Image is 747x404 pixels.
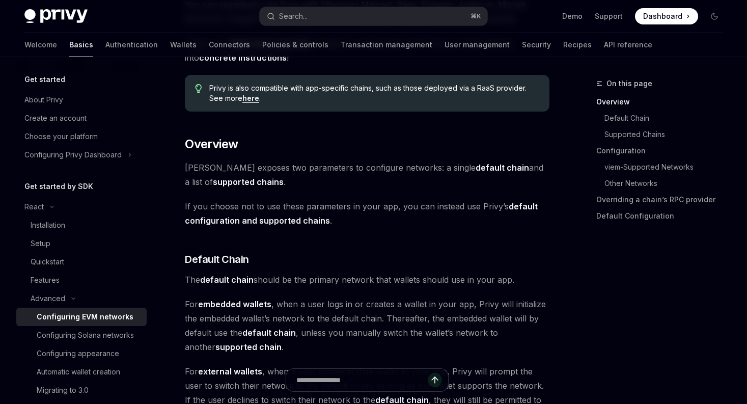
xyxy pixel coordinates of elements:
[16,127,147,146] a: Choose your platform
[185,199,549,228] span: If you choose not to use these parameters in your app, you can instead use Privy’s .
[199,52,287,63] a: concrete instructions
[596,143,731,159] a: Configuration
[37,329,134,341] div: Configuring Solana networks
[242,94,259,103] a: here
[37,347,119,360] div: Configuring appearance
[16,308,147,326] a: Configuring EVM networks
[31,237,50,250] div: Setup
[37,384,89,396] div: Migrating to 3.0
[24,33,57,57] a: Welcome
[596,110,731,126] a: Default Chain
[445,33,510,57] a: User management
[242,328,296,338] strong: default chain
[185,160,549,189] span: [PERSON_NAME] exposes two parameters to configure networks: a single and a list of .
[16,234,147,253] a: Setup
[595,11,623,21] a: Support
[16,271,147,289] a: Features
[24,130,98,143] div: Choose your platform
[635,8,698,24] a: Dashboard
[262,33,328,57] a: Policies & controls
[185,273,549,287] span: The should be the primary network that wallets should use in your app.
[24,9,88,23] img: dark logo
[185,136,238,152] span: Overview
[563,33,592,57] a: Recipes
[562,11,583,21] a: Demo
[16,146,147,164] button: Toggle Configuring Privy Dashboard section
[24,94,63,106] div: About Privy
[279,10,308,22] div: Search...
[606,77,652,90] span: On this page
[428,373,442,387] button: Send message
[24,112,87,124] div: Create an account
[643,11,682,21] span: Dashboard
[31,274,60,286] div: Features
[706,8,723,24] button: Toggle dark mode
[31,292,65,305] div: Advanced
[596,94,731,110] a: Overview
[604,33,652,57] a: API reference
[37,366,120,378] div: Automatic wallet creation
[31,256,64,268] div: Quickstart
[185,297,549,354] span: For , when a user logs in or creates a wallet in your app, Privy will initialize the embedded wal...
[16,344,147,363] a: Configuring appearance
[16,253,147,271] a: Quickstart
[522,33,551,57] a: Security
[69,33,93,57] a: Basics
[209,33,250,57] a: Connectors
[596,208,731,224] a: Default Configuration
[24,180,93,193] h5: Get started by SDK
[476,163,529,173] a: default chain
[596,175,731,192] a: Other Networks
[596,192,731,208] a: Overriding a chain’s RPC provider
[16,381,147,399] a: Migrating to 3.0
[170,33,197,57] a: Wallets
[198,299,271,309] strong: embedded wallets
[16,198,147,216] button: Toggle React section
[296,369,428,391] input: Ask a question...
[24,149,122,161] div: Configuring Privy Dashboard
[471,12,481,20] span: ⌘ K
[16,289,147,308] button: Toggle Advanced section
[105,33,158,57] a: Authentication
[16,216,147,234] a: Installation
[209,83,539,103] span: Privy is also compatible with app-specific chains, such as those deployed via a RaaS provider. Se...
[195,84,202,93] svg: Tip
[213,177,284,187] a: supported chains
[596,159,731,175] a: viem-Supported Networks
[260,7,487,25] button: Open search
[24,73,65,86] h5: Get started
[341,33,432,57] a: Transaction management
[16,363,147,381] a: Automatic wallet creation
[24,201,44,213] div: React
[215,342,282,353] a: supported chain
[596,126,731,143] a: Supported Chains
[16,109,147,127] a: Create an account
[16,326,147,344] a: Configuring Solana networks
[185,252,249,266] span: Default Chain
[200,275,254,285] strong: default chain
[31,219,65,231] div: Installation
[16,91,147,109] a: About Privy
[37,311,133,323] div: Configuring EVM networks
